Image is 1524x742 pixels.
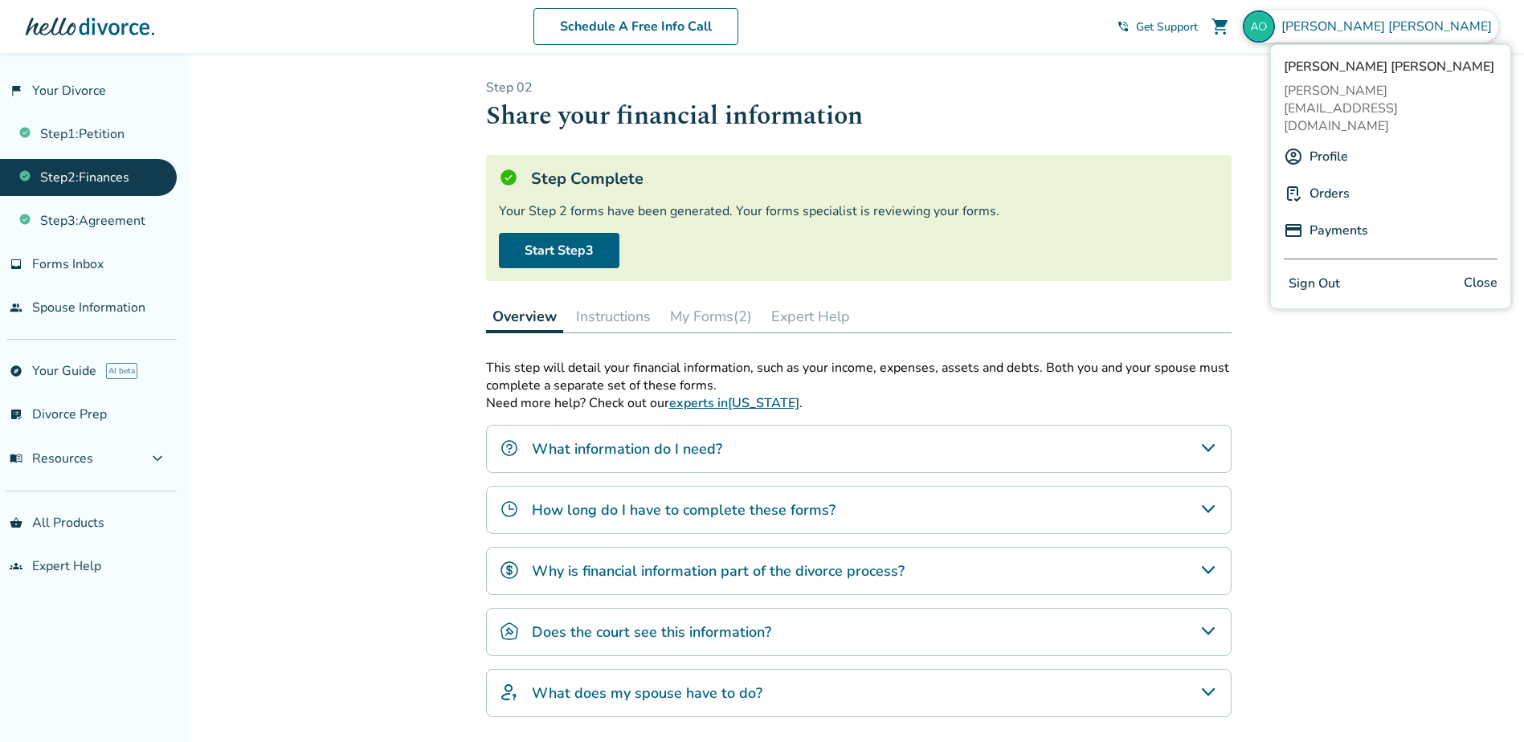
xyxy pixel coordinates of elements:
h4: How long do I have to complete these forms? [532,499,836,520]
a: Profile [1309,141,1348,172]
iframe: Chat Widget [1444,665,1524,742]
img: How long do I have to complete these forms? [500,499,519,519]
button: Expert Help [765,300,856,332]
h4: Does the court see this information? [532,622,771,642]
a: Payments [1309,215,1368,246]
span: expand_more [148,449,167,468]
img: Why is financial information part of the divorce process? [500,561,519,580]
span: shopping_basket [10,516,22,529]
span: [PERSON_NAME][EMAIL_ADDRESS][DOMAIN_NAME] [1284,82,1497,135]
p: Step 0 2 [486,79,1232,96]
img: What information do I need? [500,438,519,458]
span: flag_2 [10,84,22,97]
img: angela@osbhome.com [1243,10,1275,43]
h4: What information do I need? [532,438,722,459]
span: Resources [10,450,93,467]
h4: What does my spouse have to do? [532,683,762,703]
div: How long do I have to complete these forms? [486,486,1232,534]
span: inbox [10,258,22,271]
h4: Why is financial information part of the divorce process? [532,561,905,581]
div: Why is financial information part of the divorce process? [486,547,1232,595]
img: P [1284,184,1303,203]
span: [PERSON_NAME] [PERSON_NAME] [1281,18,1498,35]
span: Get Support [1136,19,1198,35]
span: [PERSON_NAME] [PERSON_NAME] [1284,58,1497,75]
span: phone_in_talk [1117,20,1130,33]
span: shopping_cart [1211,17,1230,36]
span: menu_book [10,452,22,465]
a: Start Step3 [499,233,619,268]
div: Your Step 2 forms have been generated. Your forms specialist is reviewing your forms. [499,202,1219,220]
img: Does the court see this information? [500,622,519,641]
span: people [10,301,22,314]
a: phone_in_talkGet Support [1117,19,1198,35]
div: What information do I need? [486,425,1232,473]
a: Orders [1309,178,1350,209]
button: Sign Out [1284,272,1345,296]
span: AI beta [106,363,137,379]
img: P [1284,221,1303,240]
img: What does my spouse have to do? [500,683,519,702]
span: list_alt_check [10,408,22,421]
span: Forms Inbox [32,255,104,273]
a: experts in[US_STATE] [669,394,799,412]
a: Schedule A Free Info Call [533,8,738,45]
div: Does the court see this information? [486,608,1232,656]
span: groups [10,560,22,573]
h1: Share your financial information [486,96,1232,136]
button: Overview [486,300,563,333]
p: This step will detail your financial information, such as your income, expenses, assets and debts... [486,359,1232,394]
span: explore [10,365,22,377]
h5: Step Complete [531,168,644,190]
button: My Forms(2) [664,300,758,332]
button: Instructions [570,300,657,332]
span: Close [1464,272,1497,296]
div: What does my spouse have to do? [486,669,1232,717]
img: A [1284,147,1303,166]
p: Need more help? Check out our . [486,394,1232,412]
